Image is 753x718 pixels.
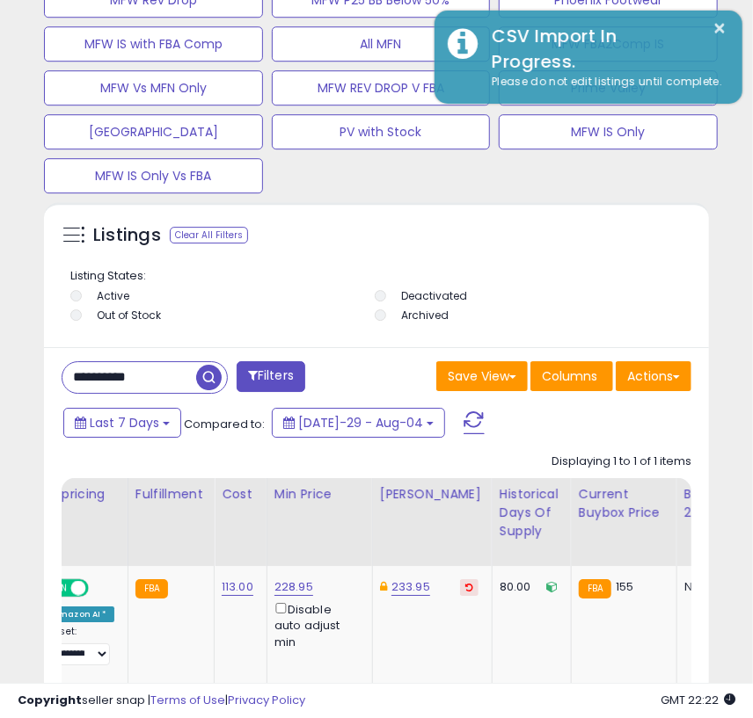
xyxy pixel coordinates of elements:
[272,114,491,149] button: PV with Stock
[661,692,735,708] span: 2025-08-12 22:22 GMT
[713,18,727,40] button: ×
[135,485,207,504] div: Fulfillment
[44,158,263,193] button: MFW IS Only Vs FBA
[97,308,161,323] label: Out of Stock
[616,578,633,595] span: 155
[228,692,305,708] a: Privacy Policy
[70,268,687,285] p: Listing States:
[479,24,729,74] div: CSV Import In Progress.
[44,26,263,62] button: MFW IS with FBA Comp
[684,485,749,522] div: BB Share 24h.
[579,485,669,522] div: Current Buybox Price
[272,408,445,438] button: [DATE]-29 - Aug-04
[97,288,129,303] label: Active
[274,485,365,504] div: Min Price
[170,227,248,243] div: Clear All Filters
[222,578,253,596] a: 113.00
[499,114,718,149] button: MFW IS Only
[552,453,691,470] div: Displaying 1 to 1 of 1 items
[684,579,742,595] div: N/A
[222,485,260,504] div: Cost
[298,414,423,432] span: [DATE]-29 - Aug-04
[436,361,528,391] button: Save View
[93,223,161,248] h5: Listings
[272,70,491,105] button: MFW REV DROP V FBA
[479,74,729,91] div: Please do not edit listings until complete.
[44,114,263,149] button: [GEOGRAPHIC_DATA]
[274,599,359,650] div: Disable auto adjust min
[616,361,691,391] button: Actions
[46,626,114,665] div: Preset:
[46,606,114,622] div: Amazon AI *
[530,361,613,391] button: Columns
[274,578,313,596] a: 228.95
[579,579,611,598] small: FBA
[380,485,485,504] div: [PERSON_NAME]
[272,26,491,62] button: All MFN
[90,414,159,432] span: Last 7 Days
[46,485,121,504] div: Repricing
[18,693,305,709] div: seller snap | |
[542,367,597,385] span: Columns
[44,70,263,105] button: MFW Vs MFN Only
[500,485,564,540] div: Historical Days Of Supply
[402,308,450,323] label: Archived
[184,416,265,432] span: Compared to:
[135,579,168,598] small: FBA
[63,408,181,438] button: Last 7 Days
[18,692,82,708] strong: Copyright
[391,578,430,596] a: 233.95
[237,361,305,392] button: Filters
[500,579,558,595] div: 80.00
[402,288,468,303] label: Deactivated
[150,692,225,708] a: Terms of Use
[86,581,114,596] span: OFF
